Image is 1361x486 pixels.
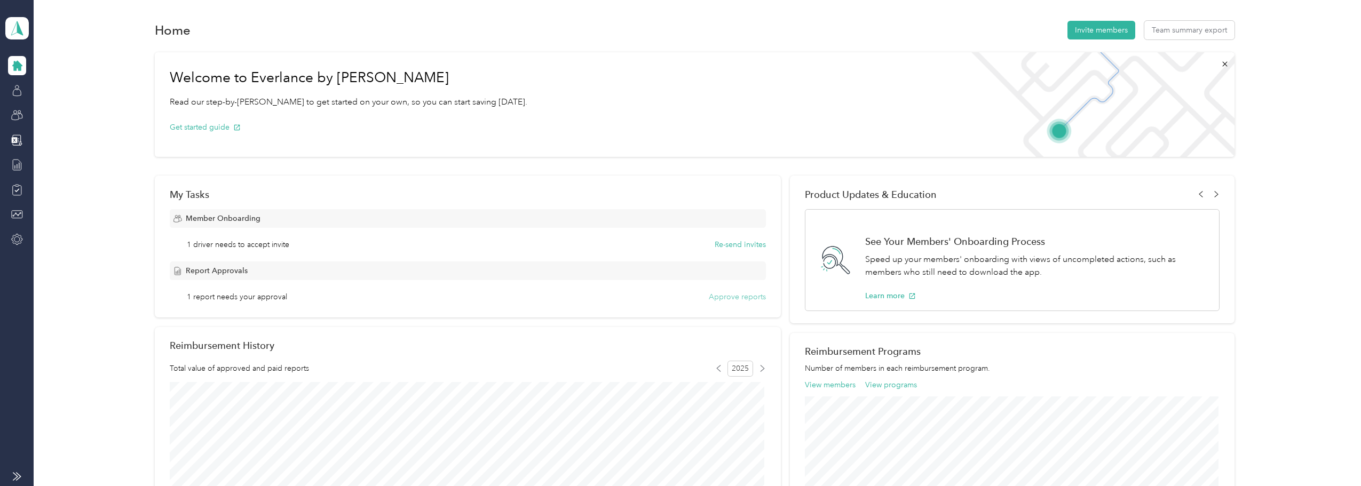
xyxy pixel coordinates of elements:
button: View programs [865,379,917,391]
h1: See Your Members' Onboarding Process [865,236,1208,247]
button: Invite members [1067,21,1135,39]
p: Read our step-by-[PERSON_NAME] to get started on your own, so you can start saving [DATE]. [170,95,527,109]
p: Number of members in each reimbursement program. [805,363,1220,374]
p: Speed up your members' onboarding with views of uncompleted actions, such as members who still ne... [865,253,1208,279]
span: Report Approvals [186,265,248,276]
button: Get started guide [170,122,241,133]
span: Total value of approved and paid reports [170,363,309,374]
h2: Reimbursement Programs [805,346,1220,357]
button: Team summary export [1144,21,1235,39]
h1: Home [155,25,191,36]
button: View members [805,379,856,391]
button: Approve reports [709,291,766,302]
span: 1 driver needs to accept invite [187,239,289,250]
span: Product Updates & Education [805,189,937,200]
span: Member Onboarding [186,213,260,224]
iframe: Everlance-gr Chat Button Frame [1301,426,1361,486]
span: 2025 [727,361,753,377]
div: My Tasks [170,189,766,200]
h1: Welcome to Everlance by [PERSON_NAME] [170,69,527,86]
span: 1 report needs your approval [187,291,287,302]
h2: Reimbursement History [170,340,274,351]
button: Learn more [865,290,916,301]
img: Welcome to everlance [961,52,1235,157]
button: Re-send invites [715,239,766,250]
